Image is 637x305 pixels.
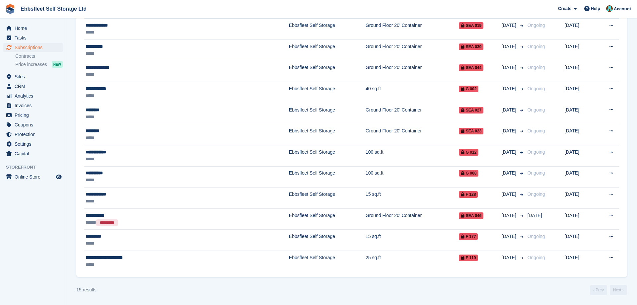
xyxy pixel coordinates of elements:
span: Ongoing [528,44,545,49]
span: [DATE] [502,149,518,156]
a: Next [610,285,627,295]
span: F 177 [459,233,478,240]
span: Ongoing [528,23,545,28]
div: NEW [52,61,63,68]
span: SEA 027 [459,107,484,114]
td: Ebbsfleet Self Storage [289,230,366,251]
span: Settings [15,139,54,149]
span: Storefront [6,164,66,171]
span: G 012 [459,149,479,156]
td: Ebbsfleet Self Storage [289,124,366,145]
td: Ground Floor 20' Container [366,208,459,230]
td: [DATE] [565,40,596,61]
a: menu [3,91,63,101]
span: Analytics [15,91,54,101]
a: menu [3,120,63,129]
span: [DATE] [502,212,518,219]
td: [DATE] [565,145,596,167]
td: Ebbsfleet Self Storage [289,251,366,272]
span: [DATE] [502,43,518,50]
td: Ebbsfleet Self Storage [289,166,366,188]
a: menu [3,43,63,52]
span: Sites [15,72,54,81]
a: menu [3,172,63,182]
span: [DATE] [502,254,518,261]
span: Ongoing [528,128,545,133]
td: 25 sq.ft [366,251,459,272]
span: F 128 [459,191,478,198]
nav: Page [589,285,628,295]
a: Ebbsfleet Self Storage Ltd [18,3,89,14]
td: [DATE] [565,124,596,145]
span: [DATE] [502,233,518,240]
span: Ongoing [528,191,545,197]
td: 15 sq.ft [366,188,459,209]
span: Ongoing [528,234,545,239]
span: Invoices [15,101,54,110]
td: [DATE] [565,19,596,40]
a: menu [3,24,63,33]
a: Preview store [55,173,63,181]
span: SEA 044 [459,64,484,71]
span: Ongoing [528,149,545,155]
td: 100 sq.ft [366,166,459,188]
span: Ongoing [528,255,545,260]
span: Protection [15,130,54,139]
td: Ebbsfleet Self Storage [289,19,366,40]
td: Ebbsfleet Self Storage [289,61,366,82]
td: 15 sq.ft [366,230,459,251]
span: G 002 [459,86,479,92]
span: Help [591,5,600,12]
span: Ongoing [528,65,545,70]
td: Ebbsfleet Self Storage [289,82,366,103]
span: SEA 039 [459,43,484,50]
span: [DATE] [502,85,518,92]
td: Ebbsfleet Self Storage [289,40,366,61]
div: 15 results [76,286,97,293]
span: Online Store [15,172,54,182]
a: menu [3,33,63,42]
td: Ground Floor 20' Container [366,103,459,124]
td: [DATE] [565,166,596,188]
span: [DATE] [528,213,542,218]
span: Home [15,24,54,33]
img: stora-icon-8386f47178a22dfd0bd8f6a31ec36ba5ce8667c1dd55bd0f319d3a0aa187defe.svg [5,4,15,14]
td: [DATE] [565,208,596,230]
a: menu [3,82,63,91]
span: [DATE] [502,170,518,177]
span: [DATE] [502,127,518,134]
span: Coupons [15,120,54,129]
span: Ongoing [528,170,545,176]
a: menu [3,111,63,120]
td: [DATE] [565,61,596,82]
span: SEA 046 [459,212,484,219]
a: menu [3,101,63,110]
td: [DATE] [565,251,596,272]
td: Ebbsfleet Self Storage [289,208,366,230]
span: SEA 023 [459,128,484,134]
span: Pricing [15,111,54,120]
span: Capital [15,149,54,158]
span: Price increases [15,61,47,68]
td: Ebbsfleet Self Storage [289,188,366,209]
a: menu [3,149,63,158]
span: Account [614,6,631,12]
td: Ground Floor 20' Container [366,40,459,61]
td: 100 sq.ft [366,145,459,167]
a: Previous [590,285,607,295]
td: Ebbsfleet Self Storage [289,103,366,124]
td: Ground Floor 20' Container [366,124,459,145]
span: G 008 [459,170,479,177]
td: [DATE] [565,103,596,124]
span: [DATE] [502,22,518,29]
span: F 119 [459,255,478,261]
td: [DATE] [565,82,596,103]
span: Create [558,5,571,12]
a: menu [3,72,63,81]
td: Ground Floor 20' Container [366,61,459,82]
a: Contracts [15,53,63,59]
span: Ongoing [528,107,545,113]
a: menu [3,139,63,149]
td: 40 sq.ft [366,82,459,103]
td: Ground Floor 20' Container [366,19,459,40]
